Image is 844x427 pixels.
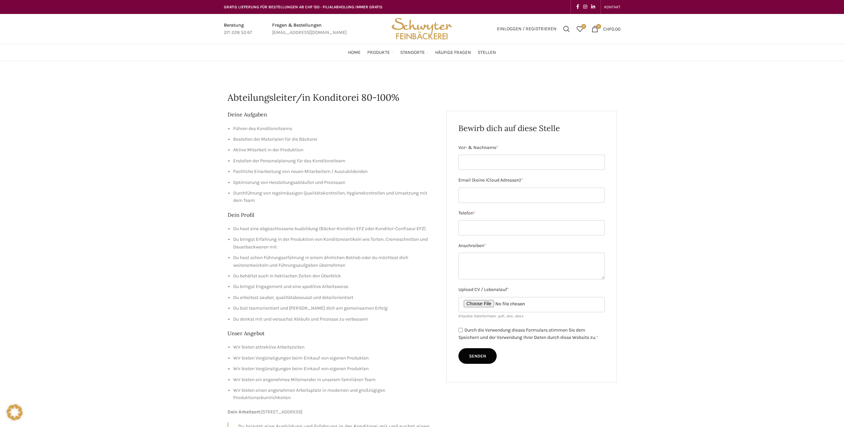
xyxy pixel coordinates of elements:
li: Wir bieten ein angenehmes Miteinander in unserem familiären Team [233,376,437,383]
p: [STREET_ADDRESS] [228,408,437,416]
li: Optimierung von Herstellungsabläufen und Prozessen [233,179,437,186]
li: Du denkst mit und versuchst Abläufe und Prozesse zu verbessern [233,316,437,323]
li: Du hast schon Führungserfahrung in einem ähnlichen Betrieb oder du möchtest dich weiterentwickeln... [233,254,437,269]
a: Instagram social link [581,2,589,12]
span: Standorte [400,50,425,56]
div: Main navigation [221,46,624,59]
a: Infobox link [272,22,347,37]
h2: Dein Profil [228,211,437,218]
a: Produkte [367,46,394,59]
a: Stellen [478,46,496,59]
li: Führen des Konditoreiteams [233,125,437,132]
li: Durchführung von regelmässigen Qualitätskontrollen, Hygienekontrollen und Umsetzung mit dem Team [233,190,437,205]
li: Wir bieten Vergünstigungen beim Einkauf von eigenen Produkten [233,355,437,362]
li: Wir bieten Vergünstigungen beim Einkauf von eigenen Produkten [233,365,437,372]
a: Suchen [560,22,573,36]
a: Häufige Fragen [435,46,471,59]
li: Du hast eine abgeschlossene Ausbildung (Bäcker-Konditor EFZ oder Konditor-Confiseur EFZ) [233,225,437,232]
a: Linkedin social link [589,2,597,12]
a: Home [348,46,361,59]
li: Fachliche Einarbeitung von neuen Mitarbeitern / Auszubildenden [233,168,437,175]
span: GRATIS LIEFERUNG FÜR BESTELLUNGEN AB CHF 150 - FILIALABHOLUNG IMMER GRATIS [224,5,383,9]
small: Erlaubte Dateiformate: .pdf, .doc, .docx [458,314,524,318]
li: Wir bieten attraktive Arbeitszeiten [233,344,437,351]
bdi: 0.00 [603,26,620,32]
li: Wir bieten einen angenehmen Arbeitsplatz in modernen und großzügigen Produktionsräumlichkeiten [233,387,437,402]
label: Durch die Verwendung dieses Formulars stimmen Sie dem Speichern und der Verwendung Ihrer Daten du... [458,327,598,341]
span: 0 [581,24,586,29]
span: Einloggen / Registrieren [497,27,557,31]
a: Einloggen / Registrieren [494,22,560,36]
a: Facebook social link [574,2,581,12]
li: Du behältst auch in hektischen Zeiten den Überblick [233,272,437,280]
label: Vor- & Nachname [458,144,605,151]
span: Produkte [367,50,390,56]
span: Home [348,50,361,56]
span: Stellen [478,50,496,56]
h1: Abteilungsleiter/in Konditorei 80-100% [228,91,617,104]
input: Senden [458,348,497,364]
h2: Bewirb dich auf diese Stelle [458,123,605,134]
a: 0 CHF0.00 [588,22,624,36]
li: Du bringst Engagement und eine speditive Arbeitsweise [233,283,437,290]
li: Bestellen der Materialen für die Bäckerei [233,136,437,143]
div: Secondary navigation [601,0,624,14]
li: Erstellen der Personalplanung für das Konditoreiteam [233,157,437,165]
label: Email (keine iCloud Adressen) [458,177,605,184]
a: Standorte [400,46,428,59]
li: Du bist teamorientiert und [PERSON_NAME] dich am gemeinsamen Erfolg [233,305,437,312]
label: Anschreiben [458,242,605,249]
li: Aktive Mitarbeit in der Produktion [233,146,437,154]
span: 0 [596,24,601,29]
div: Meine Wunschliste [573,22,587,36]
label: Telefon [458,210,605,217]
h2: Unser Angebot [228,330,437,337]
a: KONTAKT [604,0,620,14]
a: 0 [573,22,587,36]
li: Du bringst Erfahrung in der Produktion von Konditoreiartikeln wie Torten, Cremeschnitten und Daue... [233,236,437,251]
strong: Dein Arbeitsort: [228,409,261,415]
span: Häufige Fragen [435,50,471,56]
h2: Deine Aufgaben [228,111,437,118]
span: KONTAKT [604,5,620,9]
a: Site logo [389,26,454,31]
span: CHF [603,26,611,32]
a: Infobox link [224,22,252,37]
li: Du arbeitest sauber, qualitätsbewusst und detailorientiert [233,294,437,301]
img: Bäckerei Schwyter [389,14,454,44]
label: Upload CV / Lebenslauf [458,286,605,293]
